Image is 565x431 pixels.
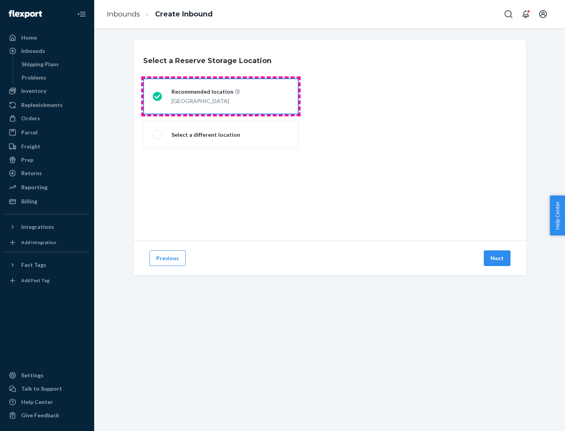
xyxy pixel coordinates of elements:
a: Orders [5,112,89,125]
div: Fast Tags [21,261,46,269]
a: Inventory [5,85,89,97]
div: Home [21,34,37,42]
div: Select a different location [171,131,240,139]
a: Settings [5,369,89,382]
a: Prep [5,154,89,166]
button: Open notifications [518,6,534,22]
div: Billing [21,197,37,205]
a: Returns [5,167,89,179]
a: Add Integration [5,236,89,249]
div: Reporting [21,183,47,191]
div: Integrations [21,223,54,231]
button: Integrations [5,221,89,233]
div: Inbounds [21,47,45,55]
a: Parcel [5,126,89,139]
button: Open Search Box [501,6,516,22]
div: Settings [21,371,44,379]
div: Recommended location [171,88,240,96]
img: Flexport logo [9,10,42,18]
div: Add Integration [21,239,56,246]
a: Freight [5,140,89,153]
button: Give Feedback [5,409,89,422]
div: Inventory [21,87,46,95]
a: Talk to Support [5,382,89,395]
a: Billing [5,195,89,208]
div: Replenishments [21,101,63,109]
a: Create Inbound [155,10,213,18]
div: Parcel [21,129,38,136]
div: Give Feedback [21,411,59,419]
div: Prep [21,156,33,164]
a: Inbounds [107,10,140,18]
h3: Select a Reserve Storage Location [143,56,272,66]
button: Next [484,250,510,266]
ol: breadcrumbs [100,3,219,26]
div: Orders [21,114,40,122]
a: Inbounds [5,45,89,57]
div: Problems [22,74,46,81]
button: Previous [149,250,186,266]
button: Fast Tags [5,259,89,271]
button: Open account menu [535,6,551,22]
div: Freight [21,143,40,150]
button: Help Center [550,196,565,235]
div: Add Fast Tag [21,277,49,284]
button: Close Navigation [74,6,89,22]
div: Shipping Plans [22,60,59,68]
a: Home [5,31,89,44]
div: Talk to Support [21,385,62,393]
div: Returns [21,169,42,177]
a: Add Fast Tag [5,274,89,287]
div: [GEOGRAPHIC_DATA] [171,97,240,105]
div: Help Center [21,398,53,406]
a: Help Center [5,396,89,408]
a: Replenishments [5,99,89,111]
a: Problems [18,71,90,84]
a: Reporting [5,181,89,194]
a: Shipping Plans [18,58,90,71]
